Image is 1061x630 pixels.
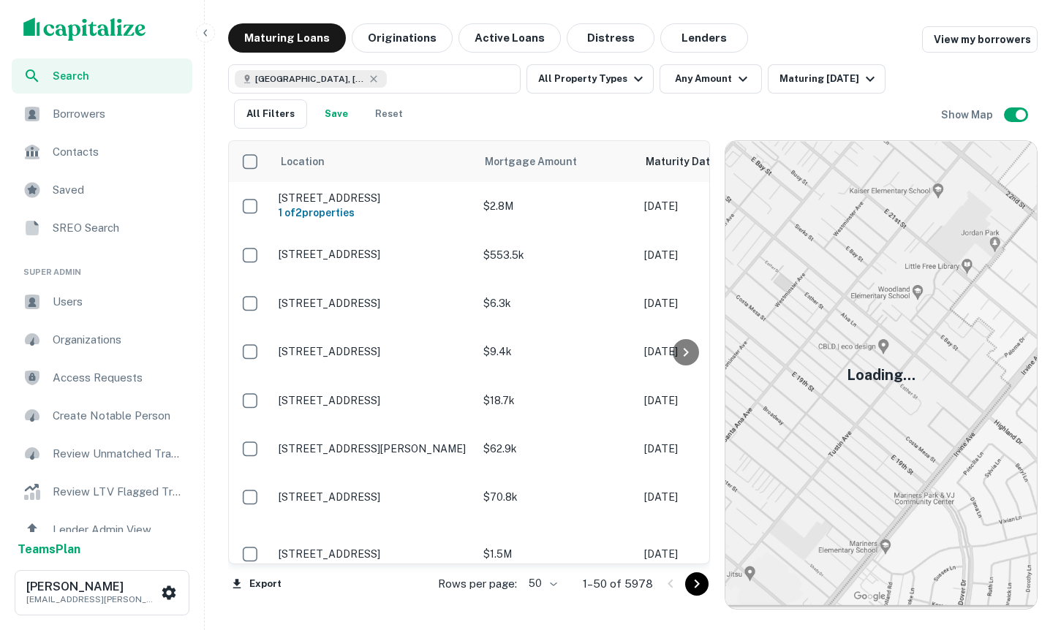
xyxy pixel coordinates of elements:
button: Save your search to get updates of matches that match your search criteria. [313,99,360,129]
p: $62.9k [483,441,630,457]
img: capitalize-logo.png [23,18,146,41]
a: Users [12,284,192,319]
a: Borrowers [12,96,192,132]
span: Saved [53,181,184,199]
button: [GEOGRAPHIC_DATA], [GEOGRAPHIC_DATA], [GEOGRAPHIC_DATA] [228,64,521,94]
span: Contacts [53,143,184,161]
button: All Filters [234,99,307,129]
span: Location [280,153,344,170]
button: Go to next page [685,572,709,596]
button: Any Amount [660,64,762,94]
button: All Property Types [526,64,654,94]
h6: [PERSON_NAME] [26,581,158,593]
button: Maturing [DATE] [768,64,886,94]
a: Review Unmatched Transactions [12,436,192,471]
h6: Show Map [941,107,995,123]
p: [STREET_ADDRESS] [279,345,469,358]
a: Contacts [12,134,192,170]
p: [DATE] [644,247,776,263]
p: 1–50 of 5978 [583,575,653,593]
span: Maturity dates displayed may be estimated. Please contact the lender for the most accurate maturi... [646,153,750,170]
th: Mortgage Amount [476,141,637,182]
a: Lender Admin View [12,512,192,547]
img: map-placeholder.webp [725,141,1037,609]
strong: Teams Plan [18,542,80,556]
p: [DATE] [644,441,776,457]
p: $553.5k [483,247,630,263]
span: SREO Search [53,219,184,237]
a: Create Notable Person [12,398,192,433]
span: Users [53,293,184,311]
button: Lenders [660,23,748,53]
p: [STREET_ADDRESS] [279,547,469,561]
p: [STREET_ADDRESS] [279,191,469,205]
div: Maturity dates displayed may be estimated. Please contact the lender for the most accurate maturi... [646,153,730,170]
th: Maturity dates displayed may be estimated. Please contact the lender for the most accurate maturi... [637,141,783,182]
p: [STREET_ADDRESS] [279,248,469,261]
button: Active Loans [458,23,561,53]
p: Rows per page: [438,575,517,593]
p: [DATE] [644,392,776,409]
p: [STREET_ADDRESS] [279,297,469,310]
p: [DATE] [644,546,776,562]
p: [STREET_ADDRESS] [279,394,469,407]
p: [STREET_ADDRESS][PERSON_NAME] [279,442,469,455]
span: [GEOGRAPHIC_DATA], [GEOGRAPHIC_DATA], [GEOGRAPHIC_DATA] [255,72,365,86]
a: SREO Search [12,210,192,246]
p: $2.8M [483,198,630,214]
span: Review Unmatched Transactions [53,445,184,463]
a: View my borrowers [922,26,1038,53]
h6: Maturity Date [646,153,716,170]
a: Access Requests [12,360,192,395]
span: Access Requests [53,369,184,387]
p: [EMAIL_ADDRESS][PERSON_NAME][DOMAIN_NAME] [26,593,158,606]
li: Super Admin [12,248,192,284]
div: Maturing [DATE] [779,70,879,88]
span: Create Notable Person [53,407,184,425]
a: Organizations [12,322,192,357]
h6: 1 of 2 properties [279,205,469,221]
button: Reset [366,99,412,129]
span: Mortgage Amount [485,153,596,170]
th: Location [271,141,476,182]
p: [DATE] [644,295,776,311]
span: Search [53,68,184,84]
span: Review LTV Flagged Transactions [53,483,184,501]
button: Export [228,573,285,595]
p: [DATE] [644,489,776,505]
a: TeamsPlan [18,541,80,558]
button: Originations [352,23,453,53]
p: $1.5M [483,546,630,562]
p: $18.7k [483,392,630,409]
p: $6.3k [483,295,630,311]
span: Organizations [53,331,184,349]
iframe: Chat Widget [988,513,1061,583]
p: $9.4k [483,344,630,360]
span: Lender Admin View [53,521,184,539]
p: [DATE] [644,198,776,214]
h5: Loading... [847,364,915,386]
a: Review LTV Flagged Transactions [12,474,192,509]
button: Maturing Loans [228,23,346,53]
a: Saved [12,172,192,208]
button: [PERSON_NAME][EMAIL_ADDRESS][PERSON_NAME][DOMAIN_NAME] [15,570,189,615]
p: [STREET_ADDRESS] [279,490,469,504]
p: $70.8k [483,489,630,505]
span: Borrowers [53,105,184,123]
button: Distress [567,23,654,53]
p: [DATE] [644,344,776,360]
a: Search [12,58,192,94]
